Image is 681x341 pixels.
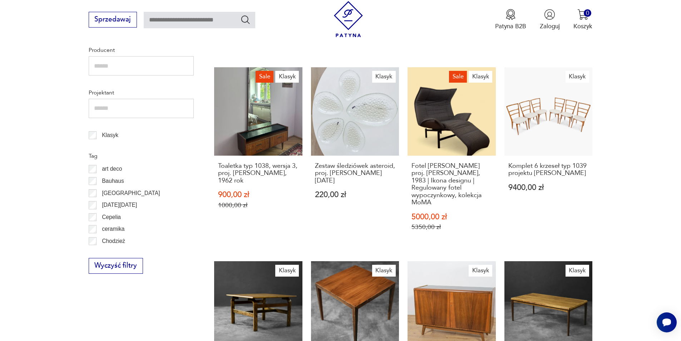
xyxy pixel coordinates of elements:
p: Cepelia [102,213,121,222]
button: Szukaj [240,14,251,25]
div: 0 [584,9,591,17]
p: Projektant [89,88,194,97]
button: 0Koszyk [573,9,592,30]
img: Ikonka użytkownika [544,9,555,20]
iframe: Smartsupp widget button [657,312,677,332]
h3: Toaletka typ 1038, wersja 3, proj. [PERSON_NAME], 1962 rok [218,162,298,184]
h3: Komplet 6 krzeseł typ 1039 projektu [PERSON_NAME] [508,162,589,177]
a: KlasykKomplet 6 krzeseł typ 1039 projektu Mariana GrabińskiegoKomplet 6 krzeseł typ 1039 projektu... [504,67,593,247]
img: Ikona koszyka [577,9,588,20]
p: art deco [102,164,122,174]
p: Koszyk [573,22,592,30]
p: Chodzież [102,237,125,246]
p: 220,00 zł [315,191,395,199]
a: SaleKlasykToaletka typ 1038, wersja 3, proj. Marian Grabiński, 1962 rokToaletka typ 1038, wersja ... [214,67,302,247]
p: [GEOGRAPHIC_DATA] [102,189,160,198]
p: Ćmielów [102,249,123,258]
p: Bauhaus [102,176,124,186]
p: 5000,00 zł [411,213,492,221]
button: Zaloguj [540,9,560,30]
a: SaleKlasykFotel Cassina Veranda proj. Vico Magistretti, 1983 | Ikona designu | Regulowany fotel w... [408,67,496,247]
p: Patyna B2B [495,22,526,30]
p: 5350,00 zł [411,223,492,231]
a: KlasykZestaw śledziówek asteroid, proj. Jan Sylwester DrostZestaw śledziówek asteroid, proj. [PER... [311,67,399,247]
p: Klasyk [102,131,118,140]
p: 900,00 zł [218,191,298,199]
p: 9400,00 zł [508,184,589,191]
p: [DATE][DATE] [102,200,137,210]
p: 1000,00 zł [218,201,298,209]
a: Sprzedawaj [89,17,137,23]
button: Wyczyść filtry [89,258,143,274]
a: Ikona medaluPatyna B2B [495,9,526,30]
img: Patyna - sklep z meblami i dekoracjami vintage [330,1,366,37]
p: Tag [89,151,194,161]
p: ceramika [102,224,124,234]
h3: Zestaw śledziówek asteroid, proj. [PERSON_NAME][DATE] [315,162,395,184]
p: Producent [89,45,194,55]
button: Patyna B2B [495,9,526,30]
img: Ikona medalu [505,9,516,20]
p: Zaloguj [540,22,560,30]
button: Sprzedawaj [89,12,137,28]
h3: Fotel [PERSON_NAME] proj. [PERSON_NAME], 1983 | Ikona designu | Regulowany fotel wypoczynkowy, ko... [411,162,492,206]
